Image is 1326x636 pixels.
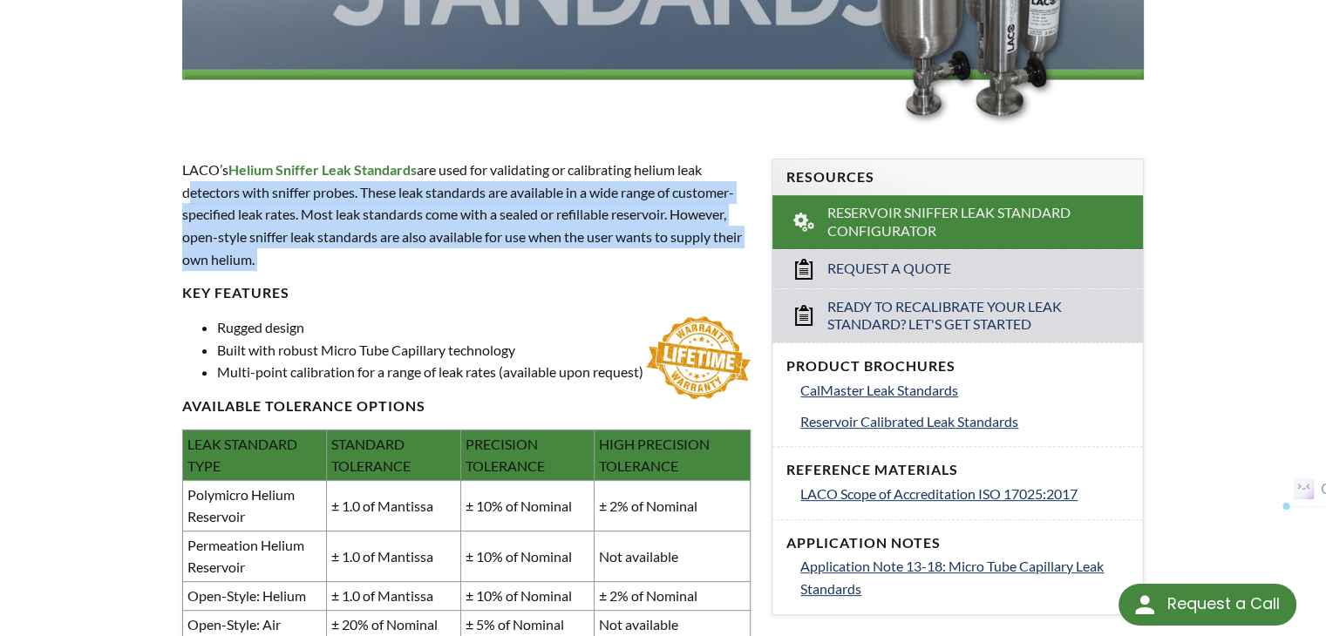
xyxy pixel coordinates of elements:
[595,531,751,581] td: Not available
[1119,584,1296,626] div: Request a Call
[182,159,751,270] p: LACO’s are used for validating or calibrating helium leak detectors with sniffer probes. These le...
[800,379,1129,402] a: CalMaster Leak Standards
[800,410,1129,433] a: Reservoir Calibrated Leak Standards
[800,413,1018,430] span: Reservoir Calibrated Leak Standards
[800,555,1129,599] a: Application Note 13-18: Micro Tube Capillary Leak Standards
[182,480,327,531] td: Polymicro Helium Reservoir
[1166,584,1279,624] div: Request a Call
[772,195,1143,249] a: Reservoir Sniffer Leak Standard Configurator
[217,316,751,339] li: Rugged design
[228,161,417,178] strong: Helium Sniffer Leak Standards
[595,480,751,531] td: ± 2% of Nominal
[187,436,297,475] span: LEAK STANDARD TYPE
[800,485,1078,502] span: LACO Scope of Accreditation ISO 17025:2017
[800,382,958,398] span: CalMaster Leak Standards
[460,480,594,531] td: ± 10% of Nominal
[786,168,1129,186] h4: Resources
[827,298,1091,335] span: Ready to Recalibrate Your Leak Standard? Let's Get Started
[772,249,1143,288] a: Request a Quote
[772,288,1143,343] a: Ready to Recalibrate Your Leak Standard? Let's Get Started
[599,436,710,475] span: HIGH PRECISION TOLERANCE
[182,582,327,611] td: Open-Style: Helium
[800,483,1129,505] a: LACO Scope of Accreditation ISO 17025:2017
[327,582,461,611] td: ± 1.0 of Mantissa
[827,260,951,278] span: Request a Quote
[460,582,594,611] td: ± 10% of Nominal
[800,558,1104,597] span: Application Note 13-18: Micro Tube Capillary Leak Standards
[646,316,751,399] img: lifetime-warranty.jpg
[327,480,461,531] td: ± 1.0 of Mantissa
[1131,591,1159,619] img: round button
[466,436,545,475] span: PRECISION TOLERANCE
[327,531,461,581] td: ± 1.0 of Mantissa
[182,284,751,302] h4: key FEATURES
[460,531,594,581] td: ± 10% of Nominal
[217,339,751,362] li: Built with robust Micro Tube Capillary technology
[217,361,751,383] li: Multi-point calibration for a range of leak rates (available upon request)
[786,461,1129,479] h4: Reference Materials
[595,582,751,611] td: ± 2% of Nominal
[786,534,1129,552] h4: Application Notes
[182,397,751,416] h4: AVAILABLE TOLERANCE OPTIONS
[182,531,327,581] td: Permeation Helium Reservoir
[827,204,1091,240] span: Reservoir Sniffer Leak Standard Configurator
[786,357,1129,376] h4: Product Brochures
[331,436,411,475] span: STANDARD TOLERANCE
